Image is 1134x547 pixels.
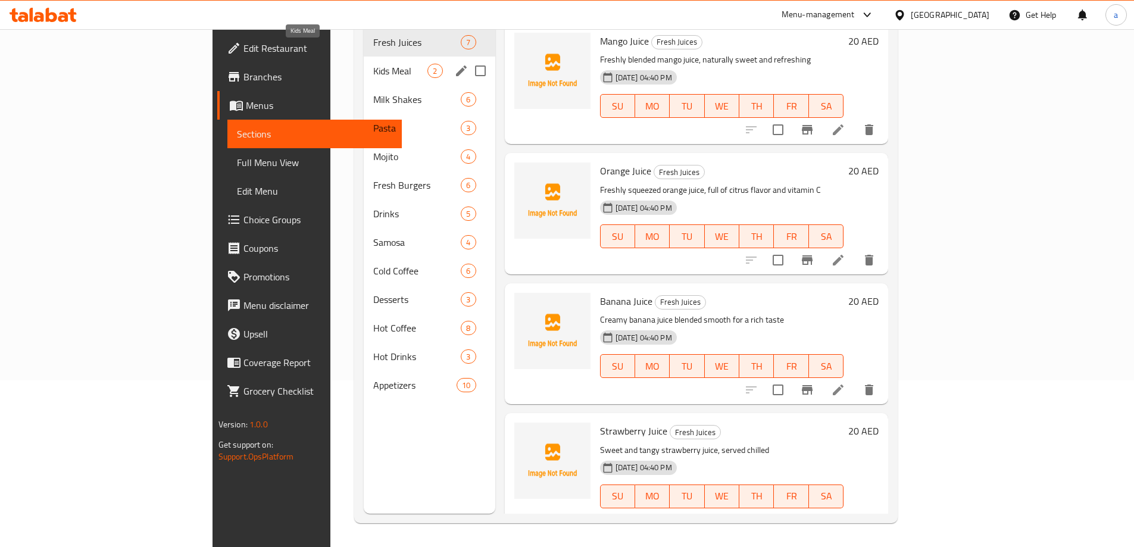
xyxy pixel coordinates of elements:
[514,162,591,239] img: Orange Juice
[600,422,667,440] span: Strawberry Juice
[217,320,402,348] a: Upsell
[373,235,461,249] div: Samosa
[514,33,591,109] img: Mango Juice
[452,62,470,80] button: edit
[218,417,248,432] span: Version:
[600,94,635,118] button: SU
[831,253,845,267] a: Edit menu item
[779,487,804,505] span: FR
[217,291,402,320] a: Menu disclaimer
[461,121,476,135] div: items
[364,314,495,342] div: Hot Coffee8
[373,321,461,335] span: Hot Coffee
[364,371,495,399] div: Appetizers10
[654,165,704,179] span: Fresh Juices
[911,8,989,21] div: [GEOGRAPHIC_DATA]
[611,332,677,343] span: [DATE] 04:40 PM
[793,376,821,404] button: Branch-specific-item
[514,423,591,499] img: Strawberry Juice
[461,321,476,335] div: items
[364,199,495,228] div: Drinks5
[744,487,769,505] span: TH
[461,178,476,192] div: items
[831,123,845,137] a: Edit menu item
[243,41,392,55] span: Edit Restaurant
[809,94,844,118] button: SA
[461,235,476,249] div: items
[373,121,461,135] div: Pasta
[779,358,804,375] span: FR
[600,224,635,248] button: SU
[605,228,630,245] span: SU
[217,205,402,234] a: Choice Groups
[217,62,402,91] a: Branches
[217,91,402,120] a: Menus
[373,378,457,392] span: Appetizers
[655,295,705,309] span: Fresh Juices
[364,342,495,371] div: Hot Drinks3
[855,246,883,274] button: delete
[710,358,735,375] span: WE
[243,270,392,284] span: Promotions
[373,178,461,192] span: Fresh Burgers
[461,264,476,278] div: items
[739,354,774,378] button: TH
[217,234,402,262] a: Coupons
[744,228,769,245] span: TH
[217,377,402,405] a: Grocery Checklist
[705,94,739,118] button: WE
[364,257,495,285] div: Cold Coffee6
[640,98,665,115] span: MO
[651,35,702,49] div: Fresh Juices
[243,70,392,84] span: Branches
[461,294,475,305] span: 3
[364,171,495,199] div: Fresh Burgers6
[461,323,475,334] span: 8
[364,57,495,85] div: Kids Meal2edit
[611,202,677,214] span: [DATE] 04:40 PM
[461,180,475,191] span: 6
[793,506,821,535] button: Branch-specific-item
[461,208,475,220] span: 5
[739,94,774,118] button: TH
[779,228,804,245] span: FR
[237,155,392,170] span: Full Menu View
[605,98,630,115] span: SU
[611,462,677,473] span: [DATE] 04:40 PM
[243,355,392,370] span: Coverage Report
[461,37,475,48] span: 7
[243,384,392,398] span: Grocery Checklist
[457,380,475,391] span: 10
[218,449,294,464] a: Support.OpsPlatform
[218,437,273,452] span: Get support on:
[611,72,677,83] span: [DATE] 04:40 PM
[427,64,442,78] div: items
[600,162,651,180] span: Orange Juice
[227,177,402,205] a: Edit Menu
[600,485,635,508] button: SU
[705,485,739,508] button: WE
[373,349,461,364] div: Hot Drinks
[809,354,844,378] button: SA
[710,487,735,505] span: WE
[364,85,495,114] div: Milk Shakes6
[373,292,461,307] div: Desserts
[779,98,804,115] span: FR
[635,485,670,508] button: MO
[461,151,475,162] span: 4
[635,354,670,378] button: MO
[766,377,791,402] span: Select to update
[809,485,844,508] button: SA
[461,349,476,364] div: items
[373,35,461,49] div: Fresh Juices
[373,264,461,278] span: Cold Coffee
[373,64,427,78] span: Kids Meal
[373,149,461,164] div: Mojito
[670,94,704,118] button: TU
[635,224,670,248] button: MO
[600,292,652,310] span: Banana Juice
[243,241,392,255] span: Coupons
